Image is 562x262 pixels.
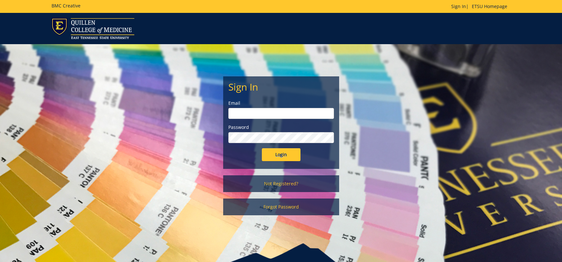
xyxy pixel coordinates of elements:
[451,3,510,10] p: |
[228,100,334,106] label: Email
[469,3,510,9] a: ETSU Homepage
[52,3,81,8] h5: BMC Creative
[228,82,334,92] h2: Sign In
[223,199,339,215] a: Forgot Password
[451,3,466,9] a: Sign In
[223,175,339,192] a: Not Registered?
[52,18,134,39] img: ETSU logo
[262,148,300,161] input: Login
[228,124,334,131] label: Password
